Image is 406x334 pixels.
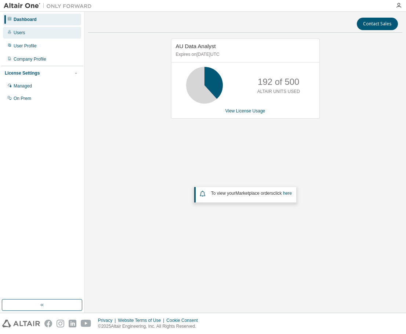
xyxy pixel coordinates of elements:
div: User Profile [14,43,37,49]
div: Company Profile [14,56,46,62]
img: instagram.svg [57,320,64,327]
img: linkedin.svg [69,320,76,327]
button: Contact Sales [357,18,398,30]
p: © 2025 Altair Engineering, Inc. All Rights Reserved. [98,323,202,330]
img: altair_logo.svg [2,320,40,327]
img: youtube.svg [81,320,91,327]
em: Marketplace orders [236,191,273,196]
div: Dashboard [14,17,37,22]
a: here [283,191,292,196]
a: View License Usage [225,108,265,114]
div: Users [14,30,25,36]
p: 192 of 500 [258,76,299,88]
div: License Settings [5,70,40,76]
div: On Prem [14,96,31,101]
div: Managed [14,83,32,89]
img: facebook.svg [44,320,52,327]
div: Cookie Consent [166,317,202,323]
p: ALTAIR UNITS USED [257,89,300,95]
p: Expires on [DATE] UTC [176,51,313,58]
span: AU Data Analyst [176,43,216,49]
div: Privacy [98,317,118,323]
div: Website Terms of Use [118,317,166,323]
img: Altair One [4,2,95,10]
span: To view your click [211,191,292,196]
